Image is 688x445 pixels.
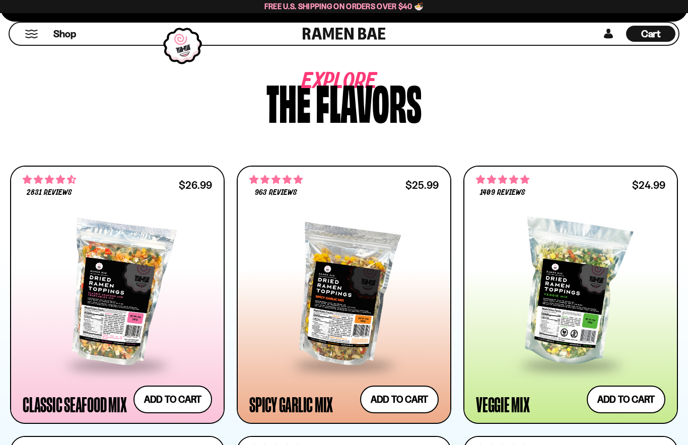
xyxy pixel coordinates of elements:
[480,189,525,197] span: 1409 reviews
[10,166,225,424] a: 4.68 stars 2831 reviews $26.99 Classic Seafood Mix Add to cart
[587,386,665,413] button: Add to cart
[476,173,529,186] span: 4.76 stars
[249,395,333,413] div: Spicy Garlic Mix
[463,166,678,424] a: 4.76 stars 1409 reviews $24.99 Veggie Mix Add to cart
[266,77,311,125] div: The
[476,395,530,413] div: Veggie Mix
[264,2,424,11] span: Free U.S. Shipping on Orders over $40 🍜
[23,395,126,413] div: Classic Seafood Mix
[23,173,76,186] span: 4.68 stars
[25,30,38,38] button: Mobile Menu Trigger
[53,26,76,42] a: Shop
[249,173,303,186] span: 4.75 stars
[133,386,212,413] button: Add to cart
[53,27,76,41] span: Shop
[255,189,297,197] span: 963 reviews
[641,28,661,40] span: Cart
[360,386,439,413] button: Add to cart
[237,166,451,424] a: 4.75 stars 963 reviews $25.99 Spicy Garlic Mix Add to cart
[179,180,212,190] div: $26.99
[632,180,665,190] div: $24.99
[27,189,72,197] span: 2831 reviews
[316,77,422,125] div: flavors
[405,180,439,190] div: $25.99
[302,77,346,87] span: Explore
[626,23,675,45] div: Cart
